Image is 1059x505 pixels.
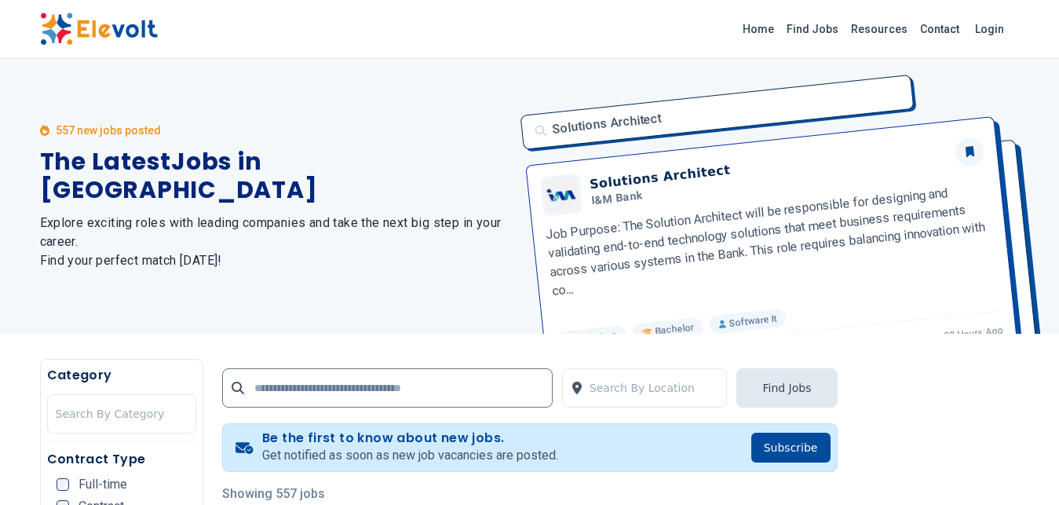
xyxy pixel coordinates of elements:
p: Get notified as soon as new job vacancies are posted. [262,446,558,465]
h2: Explore exciting roles with leading companies and take the next big step in your career. Find you... [40,214,511,270]
span: Full-time [79,478,127,491]
h1: The Latest Jobs in [GEOGRAPHIC_DATA] [40,148,511,204]
input: Full-time [57,478,69,491]
h5: Category [47,366,196,385]
a: Home [736,16,780,42]
button: Subscribe [751,433,831,463]
h5: Contract Type [47,450,196,469]
button: Find Jobs [736,368,837,408]
a: Login [966,13,1013,45]
p: 557 new jobs posted [56,123,161,138]
img: Elevolt [40,13,158,46]
p: Showing 557 jobs [222,485,838,503]
h4: Be the first to know about new jobs. [262,430,558,446]
a: Resources [845,16,914,42]
a: Contact [914,16,966,42]
a: Find Jobs [780,16,845,42]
